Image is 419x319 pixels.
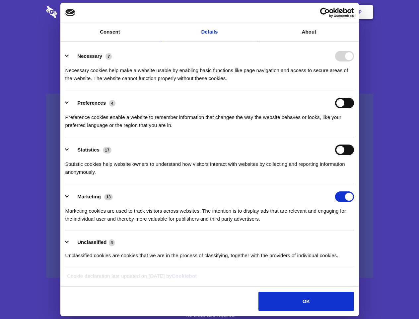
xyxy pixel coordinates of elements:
button: Statistics (17) [65,145,116,155]
button: Unclassified (4) [65,238,119,247]
a: Consent [60,23,160,41]
div: Statistic cookies help website owners to understand how visitors interact with websites by collec... [65,155,354,176]
button: OK [258,292,354,311]
a: Usercentrics Cookiebot - opens in a new window [296,8,354,18]
div: Cookie declaration last updated on [DATE] by [62,272,357,285]
h4: Auto-redaction of sensitive data, encrypted data sharing and self-destructing private chats. Shar... [46,60,373,82]
label: Necessary [77,53,102,59]
label: Preferences [77,100,106,106]
div: Preference cookies enable a website to remember information that changes the way the website beha... [65,108,354,129]
a: Pricing [195,2,224,22]
label: Statistics [77,147,100,153]
a: Details [160,23,259,41]
button: Necessary (7) [65,51,116,61]
span: 4 [109,239,115,246]
button: Marketing (13) [65,191,117,202]
div: Necessary cookies help make a website usable by enabling basic functions like page navigation and... [65,61,354,82]
div: Unclassified cookies are cookies that we are in the process of classifying, together with the pro... [65,247,354,260]
button: Preferences (4) [65,98,120,108]
label: Marketing [77,194,101,199]
a: Contact [269,2,300,22]
span: 17 [103,147,111,154]
img: logo-wordmark-white-trans-d4663122ce5f474addd5e946df7df03e33cb6a1c49d2221995e7729f52c070b2.svg [46,6,103,18]
a: Login [301,2,330,22]
div: Marketing cookies are used to track visitors across websites. The intention is to display ads tha... [65,202,354,223]
span: 13 [104,194,113,200]
span: 7 [105,53,112,60]
h1: Eliminate Slack Data Loss. [46,30,373,54]
a: Wistia video thumbnail [46,94,373,278]
a: Cookiebot [172,273,197,279]
img: logo [65,9,75,16]
a: About [259,23,359,41]
span: 4 [109,100,115,107]
iframe: Drift Widget Chat Controller [386,286,411,311]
